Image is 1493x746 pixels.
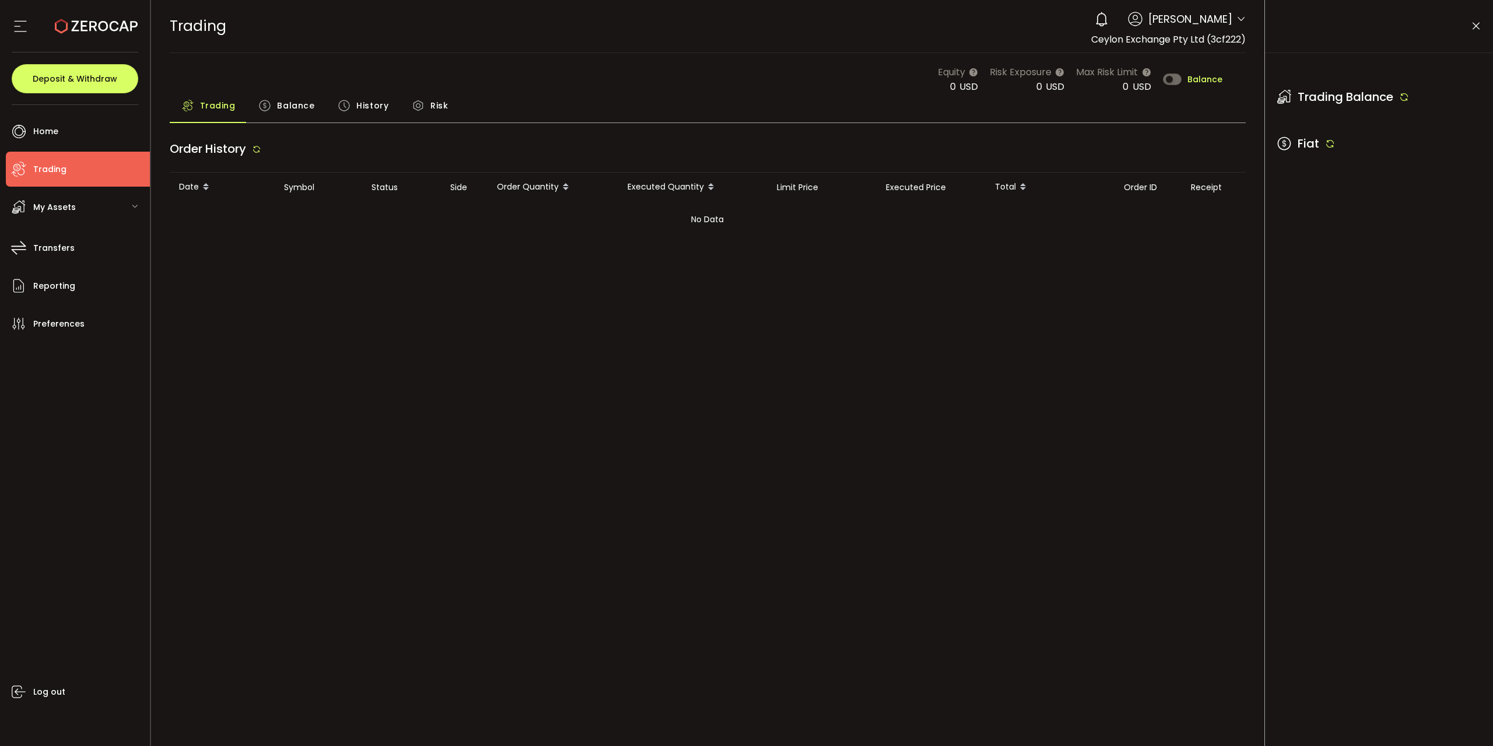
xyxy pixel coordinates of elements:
[767,181,877,194] div: Limit Price
[986,177,1115,197] div: Total
[1133,80,1151,93] span: USD
[356,94,388,117] span: History
[275,181,362,194] div: Symbol
[33,199,76,216] span: My Assets
[959,80,978,93] span: USD
[430,94,448,117] span: Risk
[1148,11,1232,27] span: [PERSON_NAME]
[170,16,226,36] span: Trading
[1298,135,1319,152] span: Fiat
[33,684,65,701] span: Log out
[1123,80,1128,93] span: 0
[12,64,138,93] button: Deposit & Withdraw
[33,278,75,295] span: Reporting
[1076,65,1138,79] span: Max Risk Limit
[170,202,1246,237] div: No Data
[33,161,66,178] span: Trading
[1046,80,1064,93] span: USD
[441,181,488,194] div: Side
[990,65,1052,79] span: Risk Exposure
[950,80,956,93] span: 0
[1182,181,1246,194] div: Receipt
[1036,80,1042,93] span: 0
[938,65,965,79] span: Equity
[1298,88,1393,106] span: Trading Balance
[362,181,441,194] div: Status
[33,316,85,332] span: Preferences
[33,123,58,140] span: Home
[33,240,75,257] span: Transfers
[1115,181,1182,194] div: Order ID
[618,177,767,197] div: Executed Quantity
[277,94,314,117] span: Balance
[200,94,236,117] span: Trading
[1091,33,1246,46] span: Ceylon Exchange Pty Ltd (3cf222)
[170,141,246,157] span: Order History
[488,177,618,197] div: Order Quantity
[877,181,986,194] div: Executed Price
[33,75,117,83] span: Deposit & Withdraw
[170,177,275,197] div: Date
[1187,75,1222,83] span: Balance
